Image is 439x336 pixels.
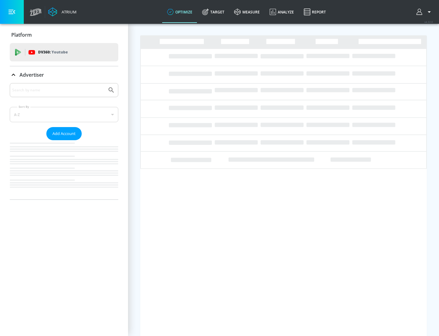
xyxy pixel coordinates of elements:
p: DV360: [38,49,68,56]
p: Youtube [52,49,68,55]
span: v 4.32.0 [424,20,433,24]
div: Advertiser [10,66,118,83]
p: Platform [11,31,32,38]
button: Add Account [46,127,82,140]
div: Advertiser [10,83,118,199]
div: DV360: Youtube [10,43,118,61]
a: Report [299,1,331,23]
nav: list of Advertiser [10,140,118,199]
div: A-Z [10,107,118,122]
a: Atrium [48,7,77,16]
label: Sort By [17,105,30,109]
div: Platform [10,26,118,43]
p: Advertiser [20,71,44,78]
a: Target [197,1,229,23]
span: Add Account [52,130,76,137]
a: optimize [162,1,197,23]
a: measure [229,1,265,23]
a: Analyze [265,1,299,23]
input: Search by name [12,86,105,94]
div: Atrium [59,9,77,15]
